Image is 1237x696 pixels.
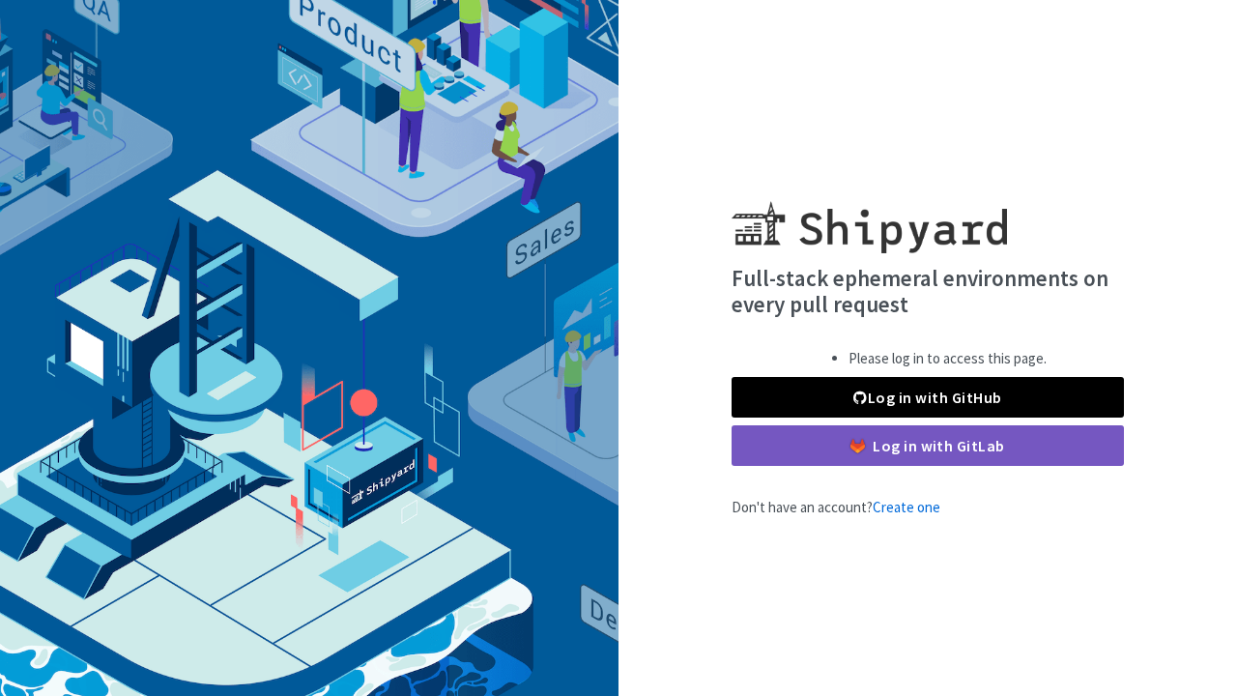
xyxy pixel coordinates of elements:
[850,439,865,453] img: gitlab-color.svg
[732,178,1007,253] img: Shipyard logo
[873,498,940,516] a: Create one
[849,348,1047,370] li: Please log in to access this page.
[732,498,940,516] span: Don't have an account?
[732,265,1124,318] h4: Full-stack ephemeral environments on every pull request
[732,425,1124,466] a: Log in with GitLab
[732,377,1124,418] a: Log in with GitHub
